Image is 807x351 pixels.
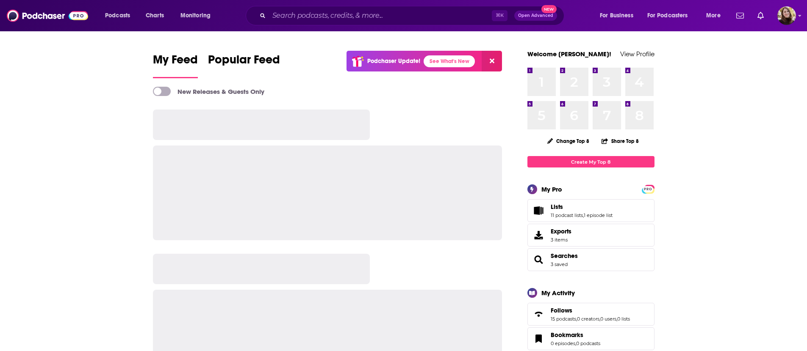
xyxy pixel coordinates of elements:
span: Exports [530,229,547,241]
a: 0 podcasts [576,340,600,346]
div: My Activity [541,289,575,297]
span: ⌘ K [492,10,507,21]
a: Follows [530,308,547,320]
a: Bookmarks [530,333,547,345]
span: Popular Feed [208,52,280,72]
a: Popular Feed [208,52,280,78]
span: More [706,10,721,22]
button: open menu [700,9,731,22]
a: 1 episode list [584,212,613,218]
span: For Business [600,10,633,22]
a: Lists [551,203,613,211]
a: 0 episodes [551,340,575,346]
span: Podcasts [105,10,130,22]
span: For Podcasters [647,10,688,22]
span: Exports [551,228,571,235]
button: Share Top 8 [601,133,639,149]
a: 3 saved [551,261,568,267]
a: Searches [551,252,578,260]
span: My Feed [153,52,198,72]
a: Show notifications dropdown [733,8,747,23]
button: open menu [594,9,644,22]
span: Searches [527,248,654,271]
span: New [541,5,557,13]
a: 0 users [600,316,616,322]
a: Welcome [PERSON_NAME]! [527,50,611,58]
span: Open Advanced [518,14,553,18]
button: open menu [175,9,222,22]
div: My Pro [541,185,562,193]
a: PRO [643,186,653,192]
a: 0 lists [617,316,630,322]
input: Search podcasts, credits, & more... [269,9,492,22]
a: Create My Top 8 [527,156,654,167]
span: Bookmarks [527,327,654,350]
span: Bookmarks [551,331,583,339]
span: Logged in as katiefuchs [777,6,796,25]
a: Charts [140,9,169,22]
span: , [616,316,617,322]
button: open menu [99,9,141,22]
a: View Profile [620,50,654,58]
span: Follows [527,303,654,326]
div: Search podcasts, credits, & more... [254,6,572,25]
a: 0 creators [577,316,599,322]
a: Show notifications dropdown [754,8,767,23]
a: My Feed [153,52,198,78]
a: Searches [530,254,547,266]
span: Lists [551,203,563,211]
span: 3 items [551,237,571,243]
a: Follows [551,307,630,314]
a: See What's New [424,55,475,67]
a: Lists [530,205,547,217]
button: Change Top 8 [542,136,595,146]
a: Bookmarks [551,331,600,339]
span: , [576,316,577,322]
span: PRO [643,186,653,192]
span: Monitoring [180,10,211,22]
span: , [599,316,600,322]
span: Follows [551,307,572,314]
a: 11 podcast lists [551,212,583,218]
a: New Releases & Guests Only [153,87,264,96]
span: Charts [146,10,164,22]
a: 15 podcasts [551,316,576,322]
button: Open AdvancedNew [514,11,557,21]
button: Show profile menu [777,6,796,25]
a: Exports [527,224,654,247]
button: open menu [642,9,700,22]
img: Podchaser - Follow, Share and Rate Podcasts [7,8,88,24]
span: Lists [527,199,654,222]
img: User Profile [777,6,796,25]
span: , [575,340,576,346]
p: Podchaser Update! [367,58,420,65]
